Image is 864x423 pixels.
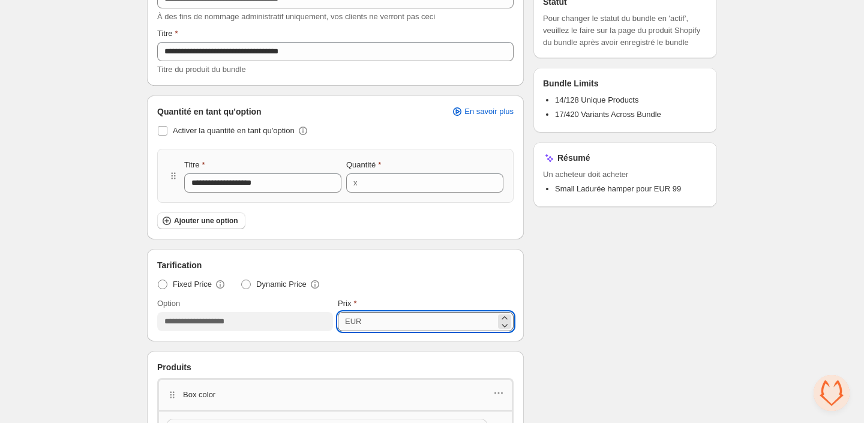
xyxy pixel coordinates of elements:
[157,259,202,271] span: Tarification
[256,278,307,290] span: Dynamic Price
[543,77,599,89] h3: Bundle Limits
[338,298,356,310] label: Prix
[555,110,661,119] span: 17/420 Variants Across Bundle
[157,298,180,310] label: Option
[555,95,638,104] span: 14/128 Unique Products
[157,28,178,40] label: Titre
[346,159,381,171] label: Quantité
[555,183,707,195] li: Small Ladurée hamper pour EUR 99
[345,316,361,328] div: EUR
[157,65,246,74] span: Titre du produit du bundle
[174,216,238,226] span: Ajouter une option
[184,159,205,171] label: Titre
[173,278,212,290] span: Fixed Price
[173,126,295,135] span: Activer la quantité en tant qu'option
[543,169,707,181] span: Un acheteur doit acheter
[183,389,215,401] p: Box color
[814,375,850,411] div: Open chat
[353,177,358,189] div: x
[557,152,590,164] h3: Résumé
[157,361,191,373] span: Produits
[543,13,707,49] span: Pour changer le statut du bundle en 'actif', veuillez le faire sur la page du produit Shopify du ...
[464,107,514,116] span: En savoir plus
[157,12,435,21] span: À des fins de nommage administratif uniquement, vos clients ne verront pas ceci
[444,103,521,120] a: En savoir plus
[157,106,262,118] span: Quantité en tant qu'option
[157,212,245,229] button: Ajouter une option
